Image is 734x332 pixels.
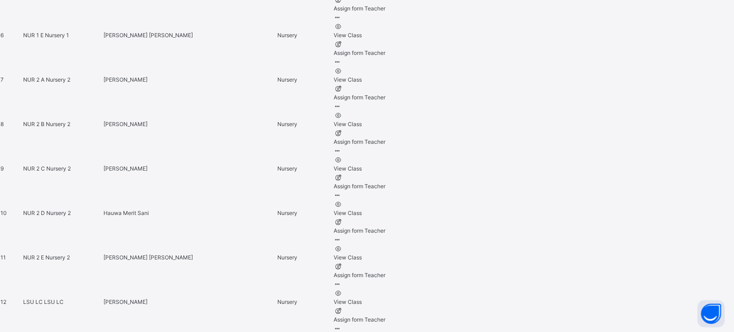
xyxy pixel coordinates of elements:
span: NUR 2 D [23,210,46,216]
div: Assign form Teacher [334,227,385,235]
div: View Class [334,209,385,217]
span: NUR 2 A [23,76,46,83]
div: View Class [334,76,385,84]
span: Nursery 2 [45,254,70,261]
div: View Class [334,254,385,262]
span: Nursery 2 [46,165,71,172]
span: Nursery [277,298,297,305]
span: Nursery 2 [46,210,71,216]
span: [PERSON_NAME] [PERSON_NAME] [103,254,212,262]
span: Nursery [277,32,297,39]
div: Assign form Teacher [334,5,385,13]
div: View Class [334,165,385,173]
div: Assign form Teacher [334,316,385,324]
span: Nursery 2 [46,76,70,83]
span: Nursery [277,76,297,83]
div: Assign form Teacher [334,49,385,57]
span: Hauwa Merit Sani [103,209,212,217]
div: Assign form Teacher [334,271,385,279]
span: Nursery [277,165,297,172]
button: Open asap [698,300,725,327]
span: Nursery [277,210,297,216]
span: Nursery [277,254,297,261]
span: [PERSON_NAME] [103,76,212,84]
span: Nursery 2 [46,121,70,127]
div: Assign form Teacher [334,138,385,146]
span: NUR 2 C [23,165,46,172]
span: [PERSON_NAME] [PERSON_NAME] [103,31,212,39]
span: Nursery 1 [45,32,69,39]
span: [PERSON_NAME] [103,165,212,173]
div: View Class [334,298,385,306]
span: [PERSON_NAME] [103,298,212,306]
div: View Class [334,120,385,128]
span: [PERSON_NAME] [103,120,212,128]
span: NUR 1 E [23,32,45,39]
div: Assign form Teacher [334,93,385,102]
span: LSU LC [44,298,64,305]
span: LSU LC [23,298,44,305]
div: View Class [334,31,385,39]
span: Nursery [277,121,297,127]
div: Assign form Teacher [334,182,385,190]
span: NUR 2 B [23,121,46,127]
span: NUR 2 E [23,254,45,261]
